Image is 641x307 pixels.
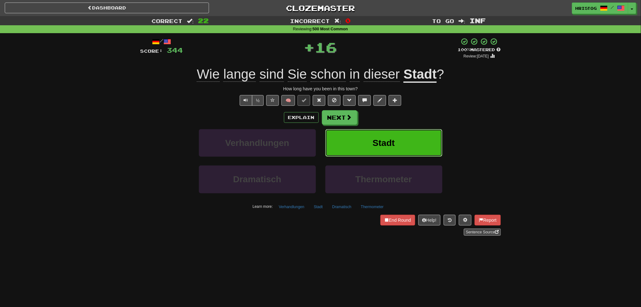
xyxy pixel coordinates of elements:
span: lange [223,67,256,82]
span: : [459,18,465,24]
button: Ignore sentence (alt+i) [328,95,341,106]
a: HristoG / [572,3,628,14]
button: Verhandlungen [275,202,308,212]
button: Grammar (alt+g) [343,95,356,106]
button: Favorite sentence (alt+f) [266,95,279,106]
span: : [187,18,194,24]
div: / [140,38,183,45]
button: Reset to 0% Mastered (alt+r) [313,95,325,106]
span: Wie [197,67,219,82]
span: To go [432,18,454,24]
span: + [304,38,315,57]
span: HristoG [576,5,597,11]
span: 100 % [458,47,471,52]
span: : [334,18,341,24]
span: / [611,5,614,9]
small: Learn more: [253,204,273,209]
button: Next [322,110,357,125]
div: How long have you been in this town? [140,86,501,92]
a: Dashboard [5,3,209,13]
span: 16 [315,39,337,55]
button: Discuss sentence (alt+u) [358,95,371,106]
button: Thermometer [357,202,387,212]
button: Dramatisch [199,166,316,193]
button: Add to collection (alt+a) [389,95,401,106]
u: Stadt [404,67,437,83]
span: Thermometer [355,174,412,184]
button: Dramatisch [329,202,355,212]
span: 22 [198,17,209,24]
span: in [350,67,360,82]
span: Verhandlungen [225,138,289,148]
button: 🧠 [281,95,295,106]
span: Correct [151,18,182,24]
a: Clozemaster [219,3,423,14]
button: Set this sentence to 100% Mastered (alt+m) [298,95,310,106]
button: Verhandlungen [199,129,316,157]
span: schon [311,67,346,82]
button: Stadt [325,129,442,157]
span: dieser [364,67,400,82]
button: ½ [252,95,264,106]
button: Round history (alt+y) [444,215,456,226]
span: Dramatisch [233,174,281,184]
button: Stadt [311,202,326,212]
button: Help! [418,215,441,226]
span: Inf [470,17,486,24]
strong: 500 Most Common [312,27,348,31]
button: Report [475,215,501,226]
div: Text-to-speech controls [238,95,264,106]
button: Edit sentence (alt+d) [373,95,386,106]
button: End Round [380,215,415,226]
span: 344 [167,46,183,54]
button: Play sentence audio (ctl+space) [240,95,252,106]
span: Sie [288,67,307,82]
button: Explain [284,112,319,123]
small: Review: [DATE] [464,54,489,58]
span: Incorrect [290,18,330,24]
div: Mastered [458,47,501,53]
span: sind [260,67,284,82]
a: Sentence Source [464,229,501,236]
button: Thermometer [325,166,442,193]
span: 0 [346,17,351,24]
span: Score: [140,48,163,54]
span: ? [437,67,444,81]
span: Stadt [373,138,395,148]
